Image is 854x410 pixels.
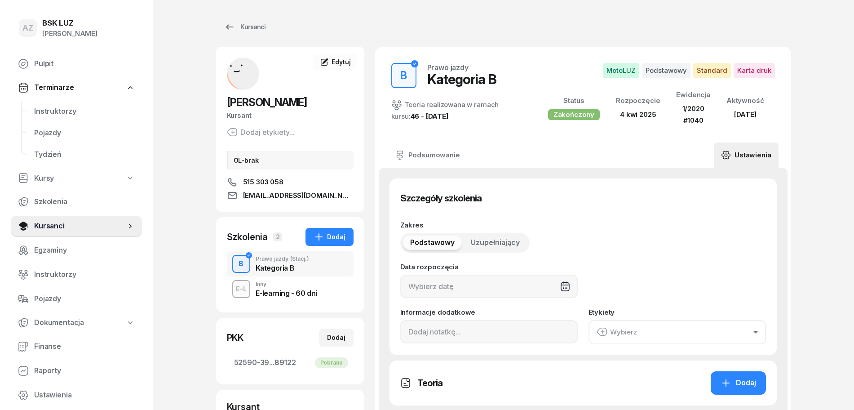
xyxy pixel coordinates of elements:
h3: Teoria [417,376,442,390]
span: 515 303 058 [243,177,283,187]
div: Teoria realizowana w ramach kursu: [391,99,527,122]
div: Dodaj [327,332,345,343]
div: PKK [227,331,244,344]
a: Ustawienia [714,143,778,168]
span: Dokumentacja [34,317,84,329]
div: Ewidencja [676,89,710,101]
div: Dodaj [721,377,756,389]
a: Ustawienia [11,384,142,406]
span: [EMAIL_ADDRESS][DOMAIN_NAME] [243,190,354,201]
a: Dokumentacja [11,312,142,333]
button: Uzupełniający [464,236,527,250]
a: Terminarze [11,77,142,98]
a: 46 - [DATE] [411,112,449,120]
span: 4 kwi 2025 [620,110,656,119]
h3: Szczegóły szkolenia [400,191,482,205]
span: Karta druk [734,63,775,78]
div: Kategoria B [427,71,496,87]
span: 2 [273,232,282,241]
a: Kursanci [11,215,142,237]
div: E-learning - 60 dni [256,290,317,297]
a: Egzaminy [11,240,142,261]
a: 515 303 058 [227,177,354,187]
a: Kursy [11,168,142,189]
input: Dodaj notatkę... [400,320,578,343]
div: Status [548,95,600,107]
a: Tydzień [27,144,142,165]
a: Pojazdy [11,288,142,310]
button: B [391,63,416,88]
a: Kursanci [216,18,274,36]
span: Pulpit [34,58,135,70]
span: Kursanci [34,220,126,232]
span: Raporty [34,365,135,377]
div: Prawo jazdy [427,64,469,71]
a: [EMAIL_ADDRESS][DOMAIN_NAME] [227,190,354,201]
span: MotoLUZ [603,63,639,78]
span: (Stacj.) [290,256,309,262]
div: [PERSON_NAME] [42,28,97,40]
a: Pulpit [11,53,142,75]
span: Edytuj [332,58,350,66]
div: Kursant [227,110,354,121]
span: Szkolenia [34,196,135,208]
div: [DATE] [726,109,764,120]
a: Finanse [11,336,142,357]
span: Uzupełniający [471,237,520,249]
div: 1/2020 #1040 [676,103,710,126]
div: OL-brak [227,151,354,169]
button: Dodaj [305,228,354,246]
button: Dodaj [319,329,354,347]
span: Pojazdy [34,293,135,305]
div: Wybierz [597,326,637,338]
span: AZ [22,24,33,32]
button: E-LInnyE-learning - 60 dni [227,276,354,302]
span: [PERSON_NAME] [227,96,307,109]
div: Kategoria B [256,264,309,272]
span: Ustawienia [34,389,135,401]
span: Kursy [34,173,54,184]
div: Aktywność [726,95,764,107]
a: Pojazdy [27,122,142,144]
button: Wybierz [589,320,766,344]
span: Egzaminy [34,245,135,256]
span: 52590-39...89122 [234,357,346,369]
button: Dodaj etykiety... [227,127,295,138]
a: Instruktorzy [27,101,142,122]
button: Podstawowy [403,236,462,250]
a: Raporty [11,360,142,382]
div: BSK LUZ [42,19,97,27]
span: Pojazdy [34,127,135,139]
span: Tydzień [34,149,135,160]
a: 52590-39...89122Pobrano [227,352,354,374]
div: Szkolenia [227,231,268,243]
div: E-L [232,283,250,294]
button: Dodaj [711,371,766,395]
a: Instruktorzy [11,264,142,285]
a: Edytuj [314,54,357,70]
span: Terminarze [34,82,74,94]
span: Instruktorzy [34,106,135,117]
div: Inny [256,281,317,287]
span: Standard [693,63,731,78]
button: E-L [232,280,250,298]
button: MotoLUZPodstawowyStandardKarta druk [603,63,775,78]
a: Szkolenia [11,191,142,213]
div: Zakończony [548,109,600,120]
a: Podsumowanie [388,143,467,168]
button: B [232,255,250,273]
div: Dodaj [314,232,345,242]
div: Rozpoczęcie [616,95,660,107]
div: B [397,67,411,85]
div: Pobrano [315,357,348,368]
span: Podstawowy [410,237,455,249]
span: Instruktorzy [34,269,135,281]
span: Podstawowy [642,63,690,78]
div: B [235,256,247,272]
span: Finanse [34,341,135,352]
button: BPrawo jazdy(Stacj.)Kategoria B [227,251,354,276]
div: Prawo jazdy [256,256,309,262]
div: Kursanci [224,22,265,32]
